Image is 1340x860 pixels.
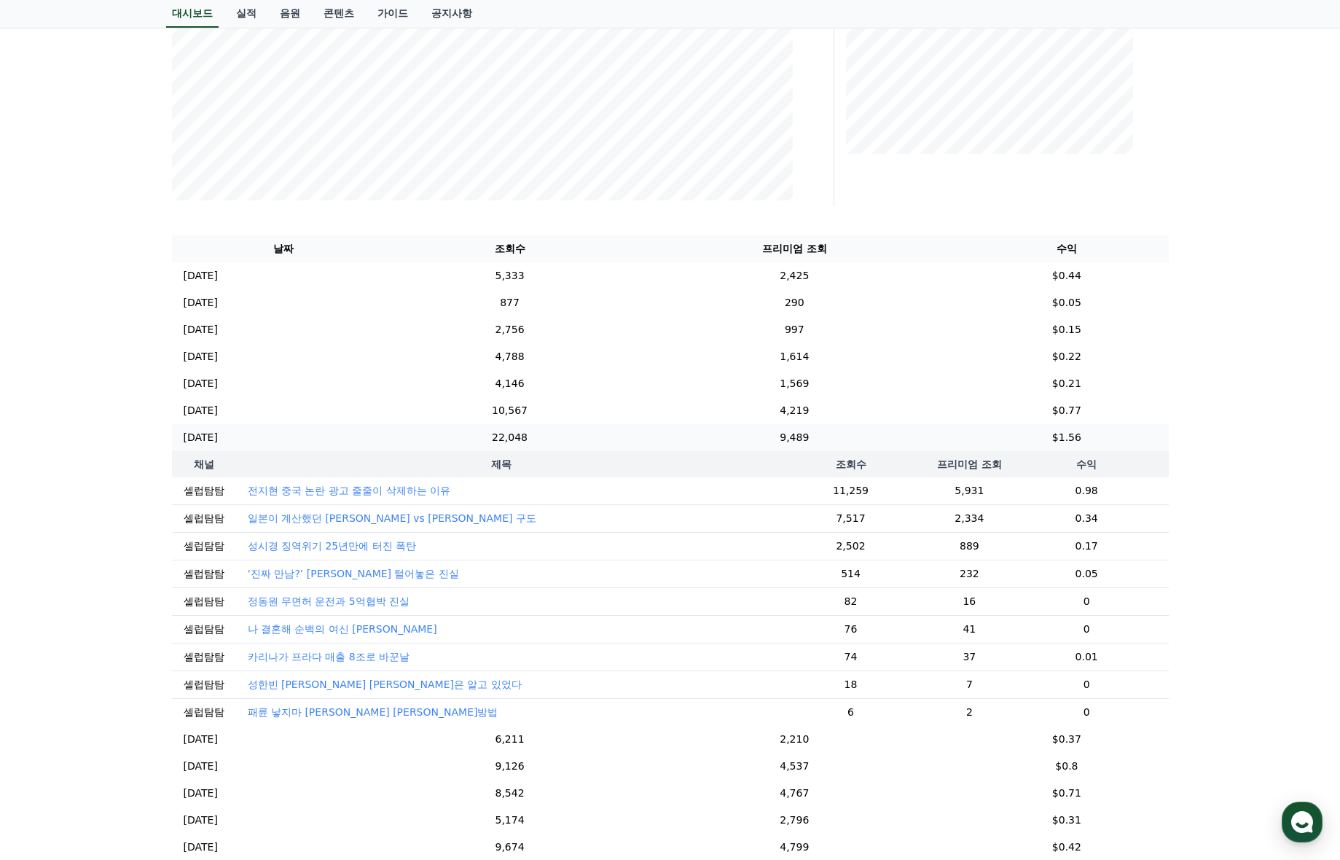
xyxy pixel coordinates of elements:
[172,698,236,726] td: 셀럽탐탐
[767,671,934,698] td: 18
[396,726,624,753] td: 6,211
[1005,643,1169,671] td: 0.01
[248,705,498,719] button: 패륜 낳지마 [PERSON_NAME] [PERSON_NAME]방법
[965,370,1168,397] td: $0.21
[1005,532,1169,560] td: 0.17
[965,753,1168,780] td: $0.8
[624,753,965,780] td: 4,537
[965,343,1168,370] td: $0.22
[248,594,410,609] p: 정동원 무면허 운전과 5억협박 진실
[184,786,218,801] p: [DATE]
[396,397,624,424] td: 10,567
[965,262,1168,289] td: $0.44
[624,780,965,807] td: 4,767
[1005,451,1169,477] th: 수익
[965,807,1168,834] td: $0.31
[965,424,1168,451] td: $1.56
[934,587,1005,615] td: 16
[965,316,1168,343] td: $0.15
[624,343,965,370] td: 1,614
[396,343,624,370] td: 4,788
[188,462,280,499] a: 설정
[1005,477,1169,505] td: 0.98
[624,807,965,834] td: 2,796
[396,262,624,289] td: 5,333
[396,424,624,451] td: 22,048
[396,753,624,780] td: 9,126
[172,504,236,532] td: 셀럽탐탐
[965,397,1168,424] td: $0.77
[396,780,624,807] td: 8,542
[172,451,236,477] th: 채널
[1005,560,1169,587] td: 0.05
[184,349,218,364] p: [DATE]
[96,462,188,499] a: 대화
[767,587,934,615] td: 82
[248,649,410,664] button: 카리나가 프라다 매출 8조로 바꾼날
[1005,698,1169,726] td: 0
[184,295,218,310] p: [DATE]
[934,477,1005,505] td: 5,931
[248,566,459,581] p: ‘진짜 만남?’ [PERSON_NAME] 털어놓은 진실
[965,235,1168,262] th: 수익
[248,483,451,498] button: 전지현 중국 논란 광고 줄줄이 삭제하는 이유
[225,484,243,496] span: 설정
[767,698,934,726] td: 6
[624,370,965,397] td: 1,569
[934,698,1005,726] td: 2
[396,370,624,397] td: 4,146
[184,840,218,855] p: [DATE]
[767,451,934,477] th: 조회수
[767,560,934,587] td: 514
[1005,504,1169,532] td: 0.34
[172,477,236,505] td: 셀럽탐탐
[184,376,218,391] p: [DATE]
[172,643,236,671] td: 셀럽탐탐
[934,643,1005,671] td: 37
[624,424,965,451] td: 9,489
[46,484,55,496] span: 홈
[248,677,522,692] button: 성한빈 [PERSON_NAME] [PERSON_NAME]은 알고 있었다
[172,671,236,698] td: 셀럽탐탐
[767,504,934,532] td: 7,517
[396,289,624,316] td: 877
[965,780,1168,807] td: $0.71
[396,316,624,343] td: 2,756
[934,504,1005,532] td: 2,334
[248,622,437,636] button: 나 결혼해 순백의 여신 [PERSON_NAME]
[934,671,1005,698] td: 7
[172,532,236,560] td: 셀럽탐탐
[172,560,236,587] td: 셀럽탐탐
[1005,587,1169,615] td: 0
[767,615,934,643] td: 76
[184,759,218,774] p: [DATE]
[172,235,396,262] th: 날짜
[965,289,1168,316] td: $0.05
[624,235,965,262] th: 프리미엄 조회
[248,539,417,553] button: 성시경 징역위기 25년만에 터진 폭탄
[133,485,151,496] span: 대화
[184,813,218,828] p: [DATE]
[236,451,768,477] th: 제목
[624,316,965,343] td: 997
[248,511,536,525] button: 일본이 계산했던 [PERSON_NAME] vs [PERSON_NAME] 구도
[184,430,218,445] p: [DATE]
[624,726,965,753] td: 2,210
[767,643,934,671] td: 74
[172,615,236,643] td: 셀럽탐탐
[1005,671,1169,698] td: 0
[965,726,1168,753] td: $0.37
[934,451,1005,477] th: 프리미엄 조회
[624,262,965,289] td: 2,425
[934,532,1005,560] td: 889
[396,235,624,262] th: 조회수
[624,397,965,424] td: 4,219
[184,403,218,418] p: [DATE]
